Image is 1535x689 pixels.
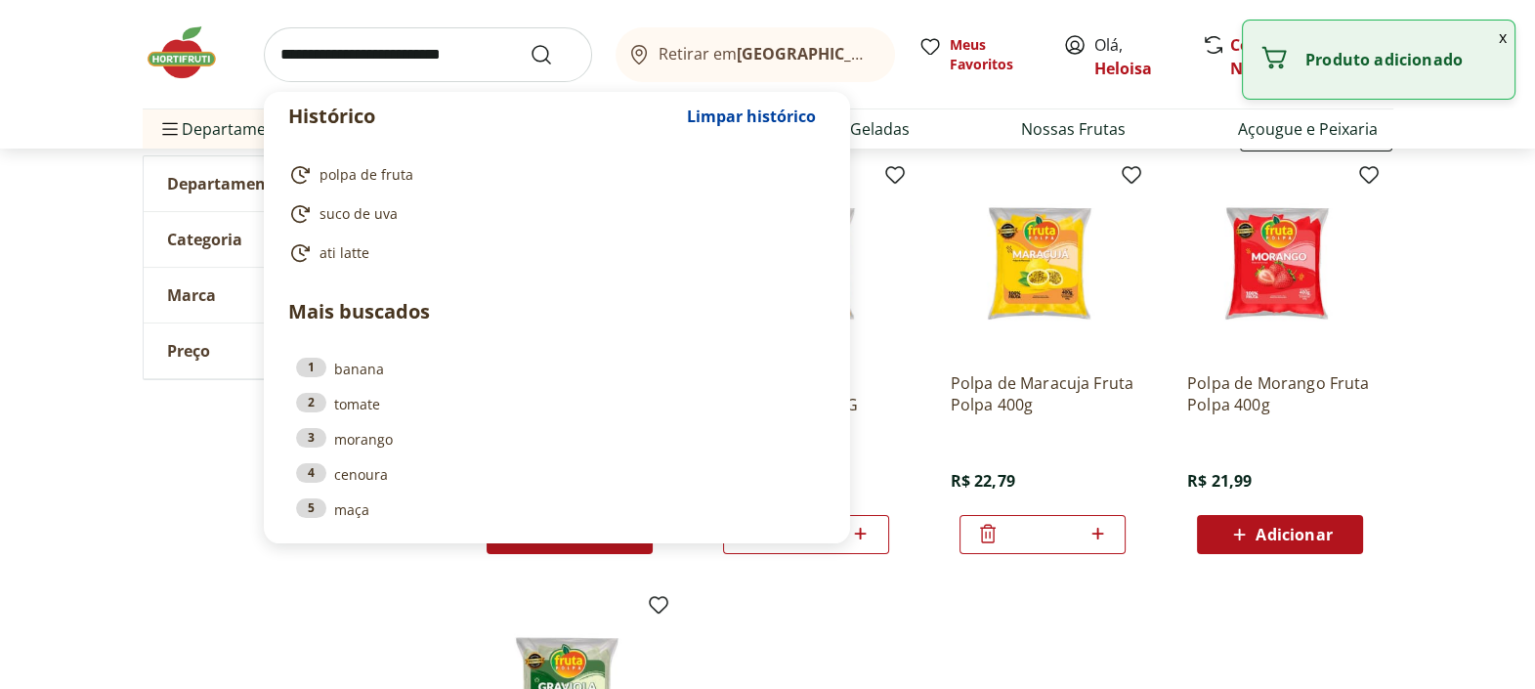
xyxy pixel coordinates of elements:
button: Menu [158,106,182,152]
span: Departamento [167,174,282,194]
span: R$ 21,99 [1187,470,1252,492]
div: 2 [296,393,326,412]
a: Polpa de Maracuja Fruta Polpa 400g [950,372,1135,415]
button: Submit Search [530,43,576,66]
a: Meus Favoritos [918,35,1040,74]
button: Preço [144,323,437,378]
a: polpa de fruta [288,163,818,187]
a: 3morango [296,428,818,450]
a: Nossas Frutas [1021,117,1126,141]
span: Limpar histórico [687,108,816,124]
a: Comprar Novamente [1230,34,1322,79]
span: Meus Favoritos [950,35,1040,74]
p: Produto adicionado [1305,50,1499,69]
img: Polpa de Maracuja Fruta Polpa 400g [950,171,1135,357]
a: 2tomate [296,393,818,414]
img: Polpa de Morango Fruta Polpa 400g [1187,171,1373,357]
button: Categoria [144,212,437,267]
span: Adicionar [1256,527,1332,542]
a: 5maça [296,498,818,520]
button: Fechar notificação [1491,21,1514,54]
span: Preço [167,341,210,361]
span: Marca [167,285,216,305]
button: Limpar histórico [677,93,826,140]
a: Polpa de Morango Fruta Polpa 400g [1187,372,1373,415]
img: Hortifruti [143,23,240,82]
a: suco de uva [288,202,818,226]
p: Histórico [288,103,677,130]
span: Departamentos [158,106,299,152]
span: ati latte [320,243,369,263]
span: Retirar em [659,45,874,63]
a: Heloisa [1094,58,1152,79]
p: Mais buscados [288,297,826,326]
span: suco de uva [320,204,398,224]
button: Departamento [144,156,437,211]
a: 4cenoura [296,463,818,485]
span: R$ 22,79 [950,470,1014,492]
span: Olá, [1094,33,1181,80]
div: 4 [296,463,326,483]
button: Marca [144,268,437,323]
b: [GEOGRAPHIC_DATA]/[GEOGRAPHIC_DATA] [737,43,1066,65]
a: ati latte [288,241,818,265]
span: Categoria [167,230,242,249]
div: 3 [296,428,326,448]
a: 1banana [296,358,818,379]
button: Retirar em[GEOGRAPHIC_DATA]/[GEOGRAPHIC_DATA] [616,27,895,82]
a: Açougue e Peixaria [1237,117,1377,141]
div: 5 [296,498,326,518]
div: 1 [296,358,326,377]
span: polpa de fruta [320,165,413,185]
input: search [264,27,592,82]
button: Adicionar [1197,515,1363,554]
